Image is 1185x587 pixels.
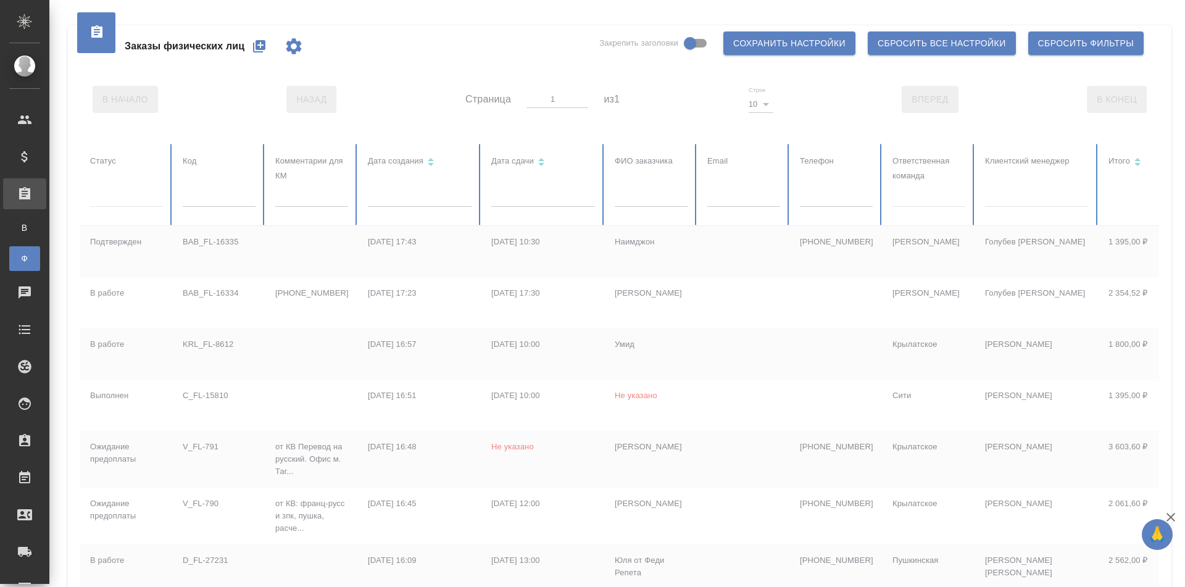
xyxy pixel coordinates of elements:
[1028,31,1144,55] button: Сбросить фильтры
[9,215,40,240] a: В
[868,31,1016,55] button: Сбросить все настройки
[9,246,40,271] a: Ф
[1142,519,1173,550] button: 🙏
[878,36,1006,51] span: Сбросить все настройки
[15,252,34,265] span: Ф
[1147,522,1168,547] span: 🙏
[733,36,846,51] span: Сохранить настройки
[599,37,678,49] span: Закрепить заголовки
[15,222,34,234] span: В
[723,31,855,55] button: Сохранить настройки
[125,39,244,54] span: Заказы физических лиц
[244,31,274,61] button: Создать
[1038,36,1134,51] span: Сбросить фильтры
